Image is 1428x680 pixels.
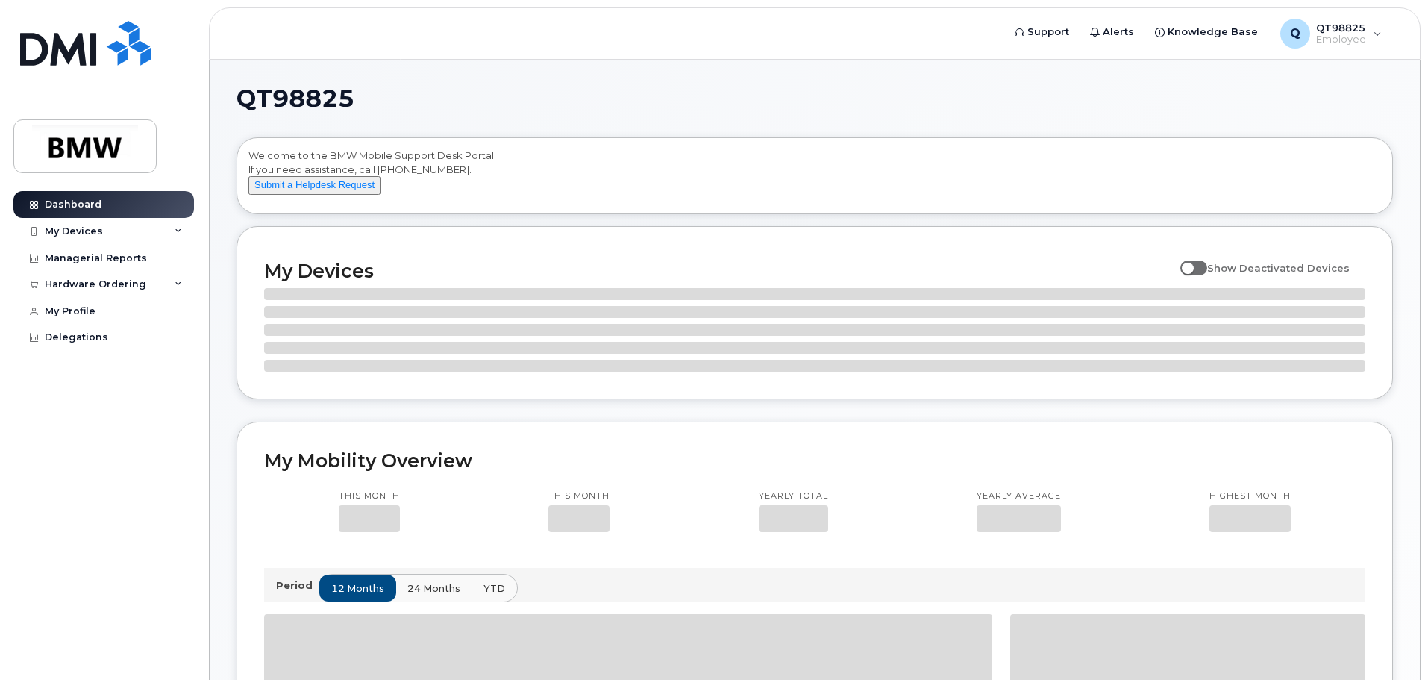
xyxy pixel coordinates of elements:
h2: My Devices [264,260,1173,282]
input: Show Deactivated Devices [1180,254,1192,266]
span: YTD [483,581,505,596]
p: This month [339,490,400,502]
p: Yearly total [759,490,828,502]
span: Show Deactivated Devices [1207,262,1350,274]
span: 24 months [407,581,460,596]
p: This month [548,490,610,502]
div: Welcome to the BMW Mobile Support Desk Portal If you need assistance, call [PHONE_NUMBER]. [248,149,1381,208]
p: Yearly average [977,490,1061,502]
p: Highest month [1209,490,1291,502]
button: Submit a Helpdesk Request [248,176,381,195]
span: QT98825 [237,87,354,110]
p: Period [276,578,319,593]
h2: My Mobility Overview [264,449,1365,472]
a: Submit a Helpdesk Request [248,178,381,190]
